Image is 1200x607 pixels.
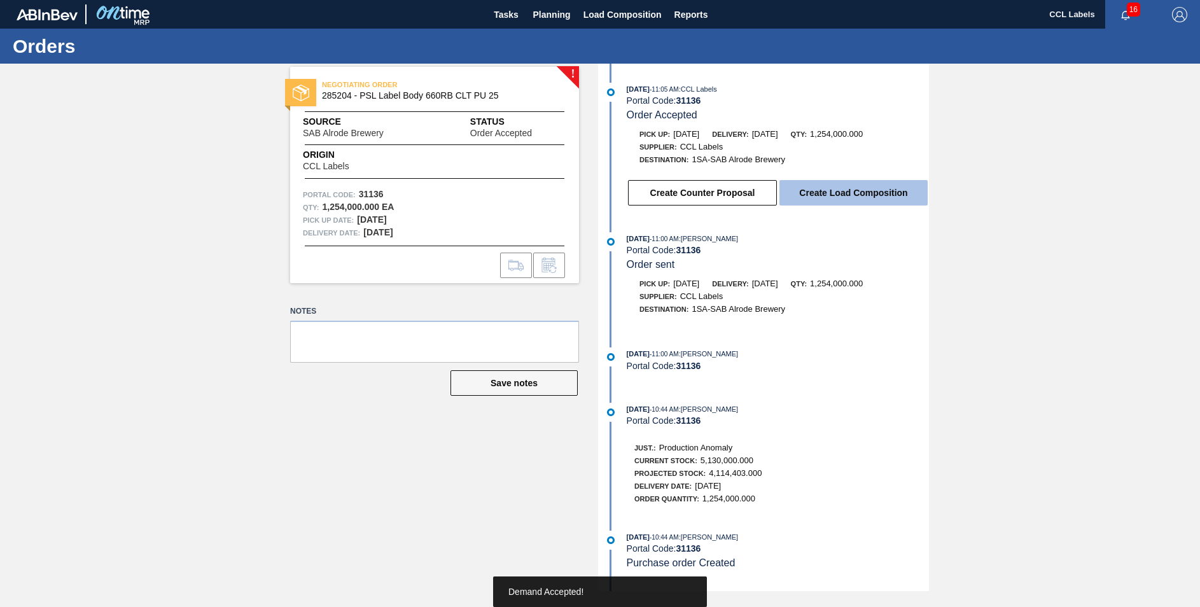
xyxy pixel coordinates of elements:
span: Delivery Date: [303,227,360,239]
span: CCL Labels [680,142,723,151]
strong: 31136 [676,415,701,426]
span: Purchase order Created [627,557,736,568]
span: Qty: [791,130,807,138]
span: Supplier: [639,293,677,300]
span: : [PERSON_NAME] [679,533,739,541]
button: Save notes [450,370,578,396]
span: Reports [674,7,708,22]
span: [DATE] [627,85,650,93]
strong: 31136 [676,361,701,371]
strong: 31136 [676,245,701,255]
span: 16 [1127,3,1140,17]
span: Projected Stock: [634,470,706,477]
img: status [293,85,309,101]
span: [DATE] [627,405,650,413]
div: Portal Code: [627,361,929,371]
span: - 11:00 AM [650,351,679,358]
div: Portal Code: [627,543,929,554]
img: TNhmsLtSVTkK8tSr43FrP2fwEKptu5GPRR3wAAAABJRU5ErkJggg== [17,9,78,20]
span: - 11:05 AM [650,86,679,93]
div: Go to Load Composition [500,253,532,278]
span: - 10:44 AM [650,406,679,413]
button: Create Counter Proposal [628,180,777,206]
span: 1SA-SAB Alrode Brewery [692,155,785,164]
div: Portal Code: [627,95,929,106]
span: - 11:00 AM [650,235,679,242]
span: 1,254,000.000 [810,279,863,288]
span: : [PERSON_NAME] [679,350,739,358]
img: atual [607,536,615,544]
span: NEGOTIATING ORDER [322,78,500,91]
span: Pick up: [639,130,670,138]
span: Source [303,115,422,129]
strong: [DATE] [357,214,386,225]
span: : [PERSON_NAME] [679,235,739,242]
div: Portal Code: [627,245,929,255]
span: 1,254,000.000 [810,129,863,139]
strong: 31136 [359,189,384,199]
span: Status [470,115,566,129]
span: Pick up Date: [303,214,354,227]
img: atual [607,353,615,361]
span: [DATE] [673,279,699,288]
strong: 31136 [676,95,701,106]
span: 5,130,000.000 [701,456,753,465]
span: [DATE] [627,533,650,541]
button: Notifications [1105,6,1146,24]
span: CCL Labels [303,162,349,171]
strong: 1,254,000.000 EA [322,202,394,212]
span: Qty: [791,280,807,288]
span: Pick up: [639,280,670,288]
span: Demand Accepted! [508,587,583,597]
span: [DATE] [695,481,721,491]
span: Delivery: [712,280,748,288]
span: Delivery: [712,130,748,138]
span: Order Accepted [470,129,532,138]
label: Notes [290,302,579,321]
div: Portal Code: [627,415,929,426]
span: Load Composition [583,7,662,22]
span: Current Stock: [634,457,697,464]
span: 1SA-SAB Alrode Brewery [692,304,785,314]
span: [DATE] [673,129,699,139]
span: Destination: [639,156,688,164]
span: [DATE] [752,129,778,139]
span: : CCL Labels [679,85,717,93]
strong: [DATE] [363,227,393,237]
span: Order Quantity: [634,495,699,503]
span: Supplier: [639,143,677,151]
span: : [PERSON_NAME] [679,405,739,413]
img: atual [607,88,615,96]
span: 4,114,403.000 [709,468,762,478]
span: Order Accepted [627,109,697,120]
span: Tasks [492,7,520,22]
h1: Orders [13,39,239,53]
span: 1,254,000.000 [702,494,755,503]
span: - 10:44 AM [650,534,679,541]
span: Delivery Date: [634,482,692,490]
span: Just.: [634,444,656,452]
span: CCL Labels [680,291,723,301]
span: Production Anomaly [659,443,733,452]
button: Create Load Composition [779,180,928,206]
strong: 31136 [676,543,701,554]
span: Destination: [639,305,688,313]
span: Qty : [303,201,319,214]
span: Portal Code: [303,188,356,201]
span: SAB Alrode Brewery [303,129,384,138]
div: Inform order change [533,253,565,278]
img: atual [607,238,615,246]
span: [DATE] [627,350,650,358]
span: Origin [303,148,380,162]
img: Logout [1172,7,1187,22]
span: [DATE] [627,235,650,242]
span: Order sent [627,259,675,270]
span: [DATE] [752,279,778,288]
span: Planning [533,7,571,22]
span: 285204 - PSL Label Body 660RB CLT PU 25 [322,91,553,101]
img: atual [607,408,615,416]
